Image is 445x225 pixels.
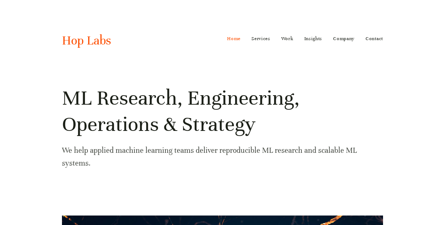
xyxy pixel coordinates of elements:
a: Contact [366,33,383,44]
a: Work [281,33,293,44]
a: Hop Labs [62,33,111,48]
p: We help applied machine learning teams deliver reproducible ML research and scalable ML systems. [62,144,383,170]
a: Company [333,33,355,44]
a: Services [251,33,270,44]
h1: ML Research, Engineering, Operations & Strategy [62,85,383,137]
a: Home [227,33,241,44]
a: Insights [304,33,323,44]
